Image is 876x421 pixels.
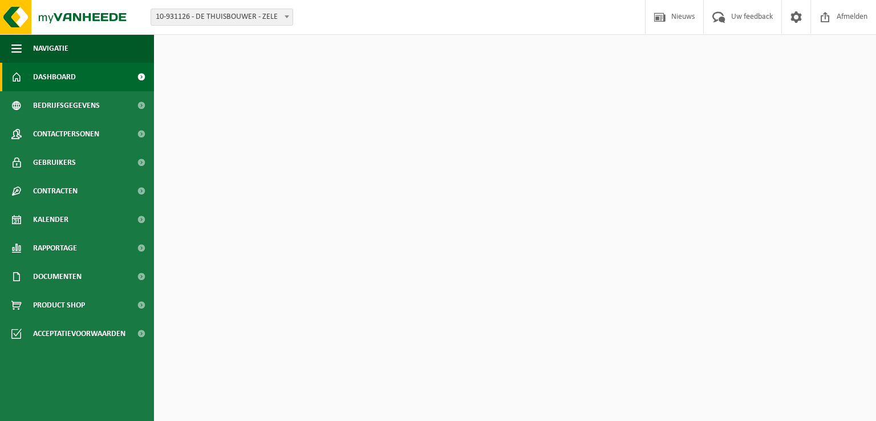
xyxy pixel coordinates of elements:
span: Contactpersonen [33,120,99,148]
span: Dashboard [33,63,76,91]
span: Documenten [33,262,82,291]
span: Rapportage [33,234,77,262]
span: 10-931126 - DE THUISBOUWER - ZELE [151,9,293,26]
span: Kalender [33,205,68,234]
span: Product Shop [33,291,85,319]
span: Gebruikers [33,148,76,177]
span: Contracten [33,177,78,205]
span: Acceptatievoorwaarden [33,319,125,348]
span: 10-931126 - DE THUISBOUWER - ZELE [151,9,293,25]
span: Bedrijfsgegevens [33,91,100,120]
span: Navigatie [33,34,68,63]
